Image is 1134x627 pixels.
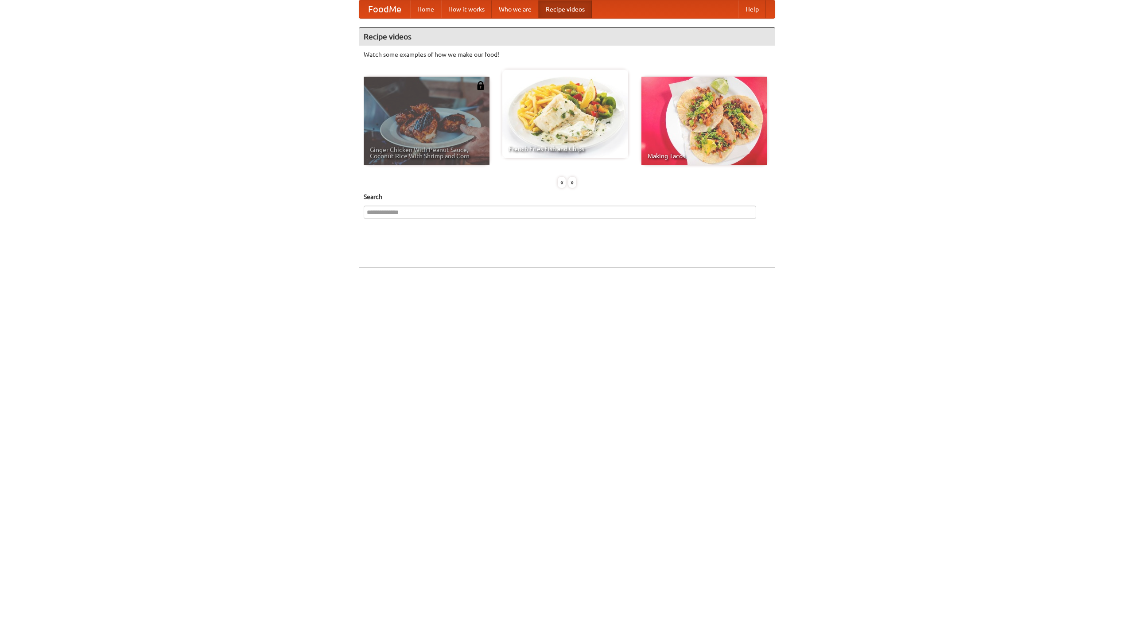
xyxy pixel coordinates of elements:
p: Watch some examples of how we make our food! [364,50,770,59]
a: Home [410,0,441,18]
a: How it works [441,0,492,18]
a: FoodMe [359,0,410,18]
a: Who we are [492,0,539,18]
a: French Fries Fish and Chips [502,70,628,158]
h4: Recipe videos [359,28,775,46]
h5: Search [364,192,770,201]
div: » [568,177,576,188]
img: 483408.png [476,81,485,90]
span: French Fries Fish and Chips [509,146,622,152]
span: Making Tacos [648,153,761,159]
a: Help [738,0,766,18]
a: Recipe videos [539,0,592,18]
div: « [558,177,566,188]
a: Making Tacos [641,77,767,165]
